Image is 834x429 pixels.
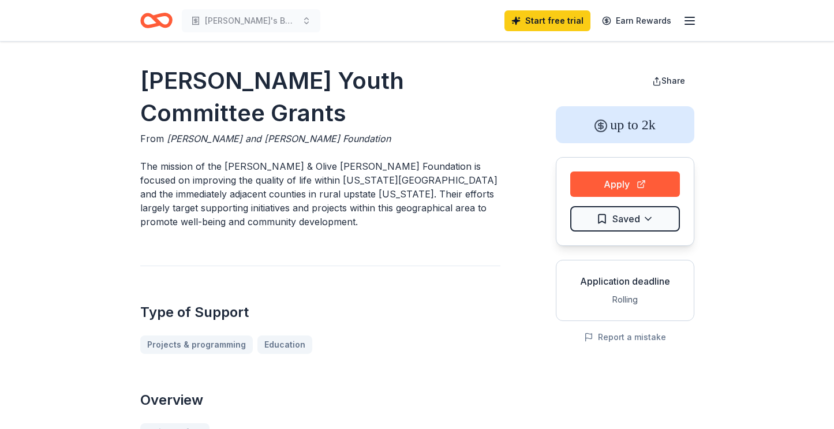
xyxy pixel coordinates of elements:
[612,211,640,226] span: Saved
[205,14,297,28] span: [PERSON_NAME]'s Butterflies Grief Center for Children and Teens
[595,10,678,31] a: Earn Rewards
[182,9,320,32] button: [PERSON_NAME]'s Butterflies Grief Center for Children and Teens
[584,330,666,344] button: Report a mistake
[257,335,312,354] a: Education
[661,76,685,85] span: Share
[140,303,500,322] h2: Type of Support
[140,391,500,409] h2: Overview
[140,7,173,34] a: Home
[556,106,694,143] div: up to 2k
[570,171,680,197] button: Apply
[140,335,253,354] a: Projects & programming
[570,206,680,232] button: Saved
[643,69,694,92] button: Share
[504,10,590,31] a: Start free trial
[566,274,685,288] div: Application deadline
[566,293,685,307] div: Rolling
[140,159,500,229] p: The mission of the [PERSON_NAME] & Olive [PERSON_NAME] Foundation is focused on improving the qua...
[140,65,500,129] h1: [PERSON_NAME] Youth Committee Grants
[140,132,500,146] div: From
[167,133,391,144] span: [PERSON_NAME] and [PERSON_NAME] Foundation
